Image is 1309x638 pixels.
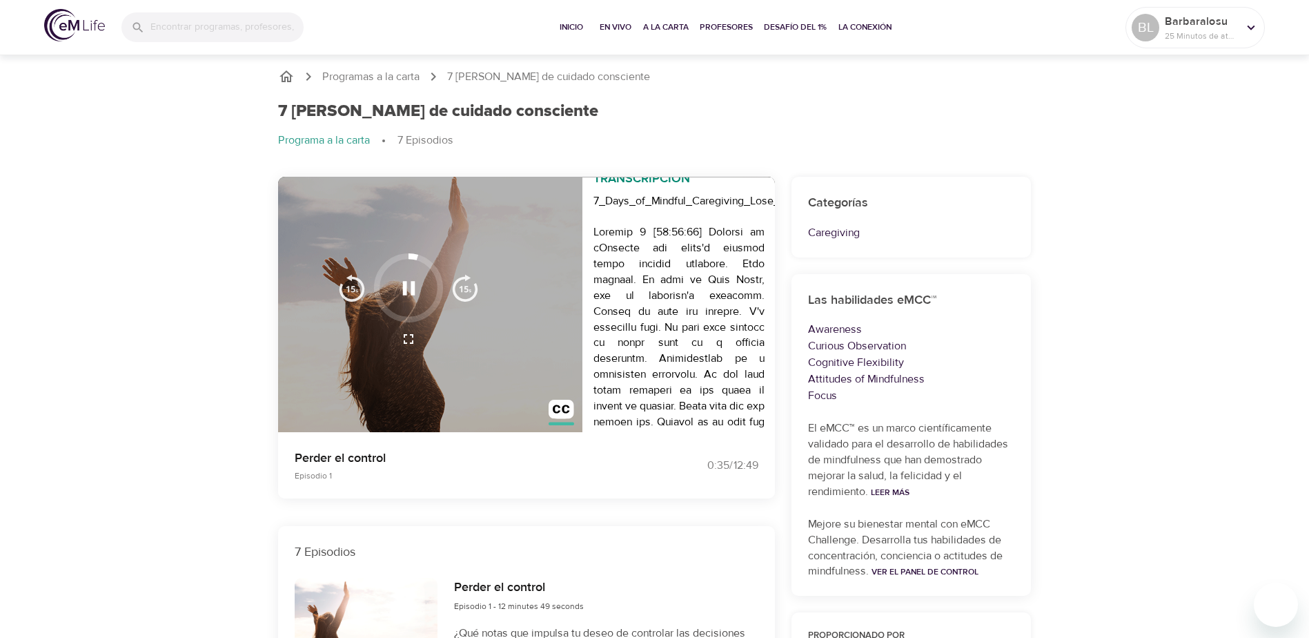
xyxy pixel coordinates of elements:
p: 7 [PERSON_NAME] de cuidado consciente [447,69,650,85]
span: Profesores [700,20,753,35]
p: Curious Observation [808,338,1015,354]
span: En vivo [599,20,632,35]
img: 15s_prev.svg [338,274,366,302]
button: Transcripción / Subtítulos (c) [540,391,582,434]
span: Desafío del 1% [764,20,827,35]
a: Leer más [871,487,909,498]
div: 0:35 / 12:49 [655,458,758,474]
nav: breadcrumb [278,133,1032,149]
div: BL [1132,14,1159,41]
img: logo [44,9,105,41]
p: Attitudes of Mindfulness [808,371,1015,387]
img: 15s_next.svg [451,274,479,302]
p: Programa a la carta [278,133,370,148]
span: Inicio [555,20,588,35]
p: Mejore su bienestar mental con eMCC Challenge. Desarrolla tus habilidades de concentración, conci... [808,516,1015,580]
h1: 7 [PERSON_NAME] de cuidado consciente [278,101,598,122]
nav: breadcrumb [278,68,1032,85]
p: 7 Episodios [295,543,758,561]
h6: Las habilidades eMCC™ [808,291,1015,311]
p: Awareness [808,321,1015,338]
p: Cognitive Flexibility [808,354,1015,371]
p: 7 Episodios [397,133,453,148]
h6: Categorías [808,193,1015,213]
p: 25 Minutos de atención [1165,30,1238,42]
a: Programas a la carta [322,69,420,85]
h6: Perder el control [454,578,584,598]
p: Caregiving [808,224,1015,241]
img: close_caption.svg [549,400,574,425]
p: Perder el control [295,449,638,467]
p: Barbaralosu [1165,13,1238,30]
span: La Conexión [838,20,892,35]
a: Ver el panel de control [872,566,978,577]
iframe: Button to launch messaging window [1254,583,1298,627]
p: Focus [808,387,1015,404]
input: Encontrar programas, profesores, etc... [150,12,304,42]
p: El eMCC™ es un marco científicamente validado para el desarrollo de habilidades de mindfulness qu... [808,420,1015,499]
p: Episodio 1 [295,470,638,482]
span: A la carta [643,20,689,35]
span: Episodio 1 - 12 minutes 49 seconds [454,601,584,612]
